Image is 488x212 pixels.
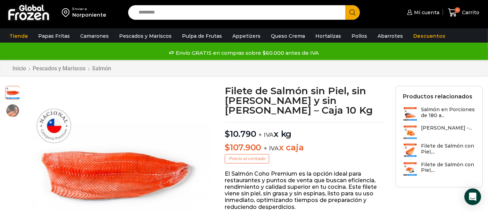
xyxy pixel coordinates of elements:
a: [PERSON_NAME] -... [403,125,472,140]
img: address-field-icon.svg [62,7,72,18]
span: $ [225,129,230,139]
span: salmon-filete [6,104,20,118]
a: Pollos [348,29,371,43]
a: Descuentos [410,29,449,43]
a: Papas Fritas [35,29,73,43]
h3: [PERSON_NAME] -... [421,125,472,131]
a: Pescados y Mariscos [116,29,175,43]
a: Salmón en Porciones de 180 a... [403,107,475,122]
span: + IVA [264,145,279,152]
h1: Filete de Salmón sin Piel, sin [PERSON_NAME] y sin [PERSON_NAME] – Caja 10 Kg [225,86,385,115]
a: Pulpa de Frutas [179,29,225,43]
p: x caja [225,143,385,153]
a: Pescados y Mariscos [32,65,86,72]
button: Search button [345,5,360,20]
p: Precio al contado [225,154,269,163]
a: Salmón [92,65,111,72]
div: Norponiente [72,11,106,18]
a: Hortalizas [312,29,345,43]
span: Carrito [460,9,479,16]
a: Abarrotes [374,29,406,43]
span: $ [225,142,230,152]
h2: Productos relacionados [403,93,472,100]
nav: Breadcrumb [12,65,111,72]
a: Inicio [12,65,26,72]
span: Filete de Salmón sin Piel, sin Grasa y sin Espinas [6,85,20,99]
a: Filete de Salmón con Piel,... [403,162,475,177]
bdi: 10.790 [225,129,256,139]
a: Mi cuenta [405,6,439,19]
a: Filete de Salmón con Piel,... [403,143,475,158]
div: Enviar a [72,7,106,11]
a: Queso Crema [267,29,308,43]
a: Camarones [77,29,112,43]
h3: Salmón en Porciones de 180 a... [421,107,475,118]
a: 0 Carrito [446,5,481,21]
span: + IVA [258,131,274,138]
a: Tienda [6,29,31,43]
h3: Filete de Salmón con Piel,... [421,162,475,174]
p: x kg [225,122,385,139]
p: El Salmón Coho Premium es la opción ideal para restaurantes y puntos de venta que buscan eficienc... [225,170,385,210]
span: Mi cuenta [412,9,439,16]
a: Appetizers [229,29,264,43]
bdi: 107.900 [225,142,261,152]
div: Open Intercom Messenger [464,188,481,205]
span: 0 [455,7,460,13]
h3: Filete de Salmón con Piel,... [421,143,475,155]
